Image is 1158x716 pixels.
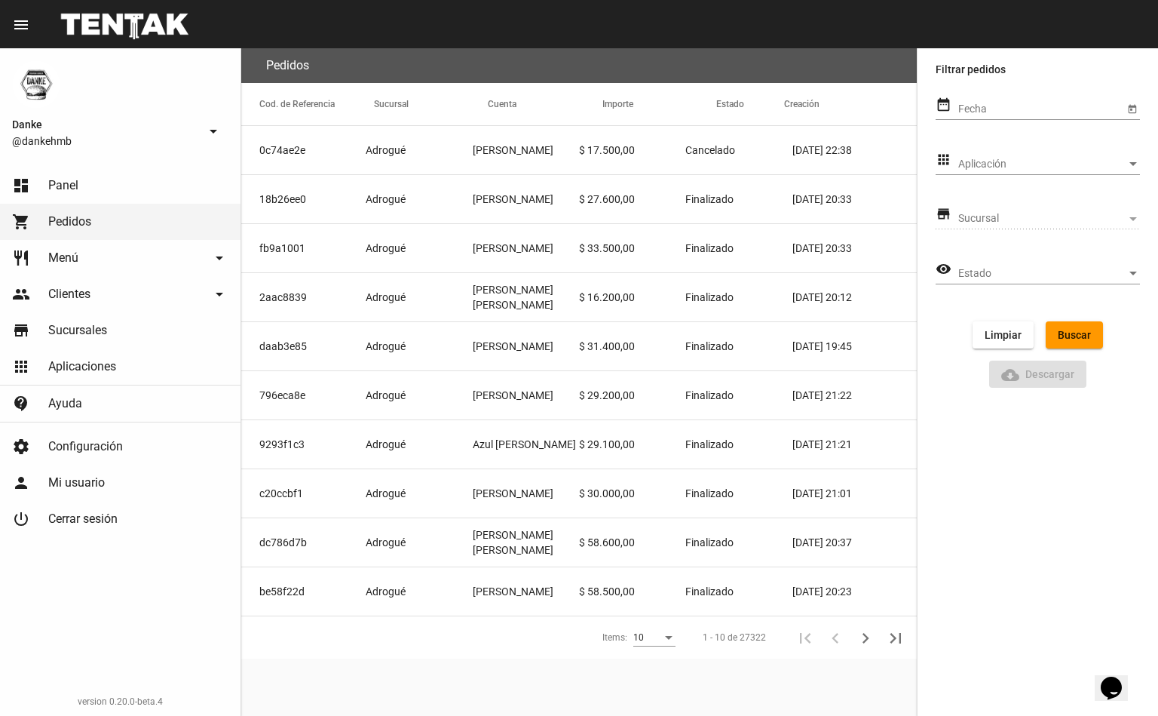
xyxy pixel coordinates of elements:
[792,126,917,174] mat-cell: [DATE] 22:38
[12,474,30,492] mat-icon: person
[633,632,644,643] span: 10
[973,321,1034,349] button: Limpiar
[241,371,366,419] mat-cell: 796eca8e
[936,205,951,223] mat-icon: store
[366,437,406,452] span: Adrogué
[958,213,1126,225] span: Sucursal
[12,358,30,376] mat-icon: apps
[366,192,406,207] span: Adrogué
[241,126,366,174] mat-cell: 0c74ae2e
[12,395,30,413] mat-icon: contact_support
[958,158,1140,171] mat-select: Aplicación
[1124,100,1140,116] button: Open calendar
[936,60,1140,78] label: Filtrar pedidos
[685,290,734,305] span: Finalizado
[241,567,366,616] mat-cell: be58f22d
[48,178,78,193] span: Panel
[241,224,366,272] mat-cell: fb9a1001
[241,322,366,370] mat-cell: daab3e85
[12,321,30,340] mat-icon: store
[473,420,579,469] mat-cell: Azul [PERSON_NAME]
[48,287,90,302] span: Clientes
[473,567,579,616] mat-cell: [PERSON_NAME]
[473,175,579,223] mat-cell: [PERSON_NAME]
[473,322,579,370] mat-cell: [PERSON_NAME]
[1001,366,1019,384] mat-icon: Descargar Reporte
[958,158,1126,171] span: Aplicación
[473,371,579,419] mat-cell: [PERSON_NAME]
[579,371,685,419] mat-cell: $ 29.200,00
[958,213,1140,225] mat-select: Sucursal
[792,518,917,567] mat-cell: [DATE] 20:37
[602,630,627,645] div: Items:
[12,60,60,109] img: 1d4517d0-56da-456b-81f5-6111ccf01445.png
[12,510,30,528] mat-icon: power_settings_new
[1001,368,1075,380] span: Descargar
[792,420,917,469] mat-cell: [DATE] 21:21
[366,143,406,158] span: Adrogué
[792,567,917,616] mat-cell: [DATE] 20:23
[241,420,366,469] mat-cell: 9293f1c3
[685,437,734,452] span: Finalizado
[366,584,406,599] span: Adrogué
[12,177,30,195] mat-icon: dashboard
[685,584,734,599] span: Finalizado
[1095,656,1143,701] iframe: chat widget
[881,622,911,653] button: Última
[473,126,579,174] mat-cell: [PERSON_NAME]
[784,83,917,125] mat-header-cell: Creación
[241,273,366,321] mat-cell: 2aac8839
[936,151,951,169] mat-icon: apps
[366,339,406,354] span: Adrogué
[374,83,489,125] mat-header-cell: Sucursal
[579,126,685,174] mat-cell: $ 17.500,00
[48,396,82,411] span: Ayuda
[579,420,685,469] mat-cell: $ 29.100,00
[241,518,366,567] mat-cell: dc786d7b
[12,134,198,149] span: @dankehmb
[12,285,30,303] mat-icon: people
[210,249,228,267] mat-icon: arrow_drop_down
[204,122,222,140] mat-icon: arrow_drop_down
[579,518,685,567] mat-cell: $ 58.600,00
[579,224,685,272] mat-cell: $ 33.500,00
[579,469,685,518] mat-cell: $ 30.000,00
[602,83,717,125] mat-header-cell: Importe
[488,83,602,125] mat-header-cell: Cuenta
[685,339,734,354] span: Finalizado
[579,273,685,321] mat-cell: $ 16.200,00
[210,285,228,303] mat-icon: arrow_drop_down
[958,268,1126,280] span: Estado
[241,83,374,125] mat-header-cell: Cod. de Referencia
[241,175,366,223] mat-cell: 18b26ee0
[685,486,734,501] span: Finalizado
[241,469,366,518] mat-cell: c20ccbf1
[792,322,917,370] mat-cell: [DATE] 19:45
[579,567,685,616] mat-cell: $ 58.500,00
[473,224,579,272] mat-cell: [PERSON_NAME]
[48,439,123,454] span: Configuración
[366,241,406,256] span: Adrogué
[12,249,30,267] mat-icon: restaurant
[790,622,820,653] button: Primera
[48,323,107,338] span: Sucursales
[48,475,105,490] span: Mi usuario
[48,359,116,374] span: Aplicaciones
[792,469,917,518] mat-cell: [DATE] 21:01
[936,260,951,278] mat-icon: visibility
[48,250,78,266] span: Menú
[936,96,951,114] mat-icon: date_range
[685,143,735,158] span: Cancelado
[473,518,579,567] mat-cell: [PERSON_NAME] [PERSON_NAME]
[12,213,30,231] mat-icon: shopping_cart
[266,55,309,76] h3: Pedidos
[1058,329,1091,341] span: Buscar
[850,622,881,653] button: Siguiente
[716,83,784,125] mat-header-cell: Estado
[366,388,406,403] span: Adrogué
[685,192,734,207] span: Finalizado
[48,214,91,229] span: Pedidos
[685,388,734,403] span: Finalizado
[958,103,1124,115] input: Fecha
[792,224,917,272] mat-cell: [DATE] 20:33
